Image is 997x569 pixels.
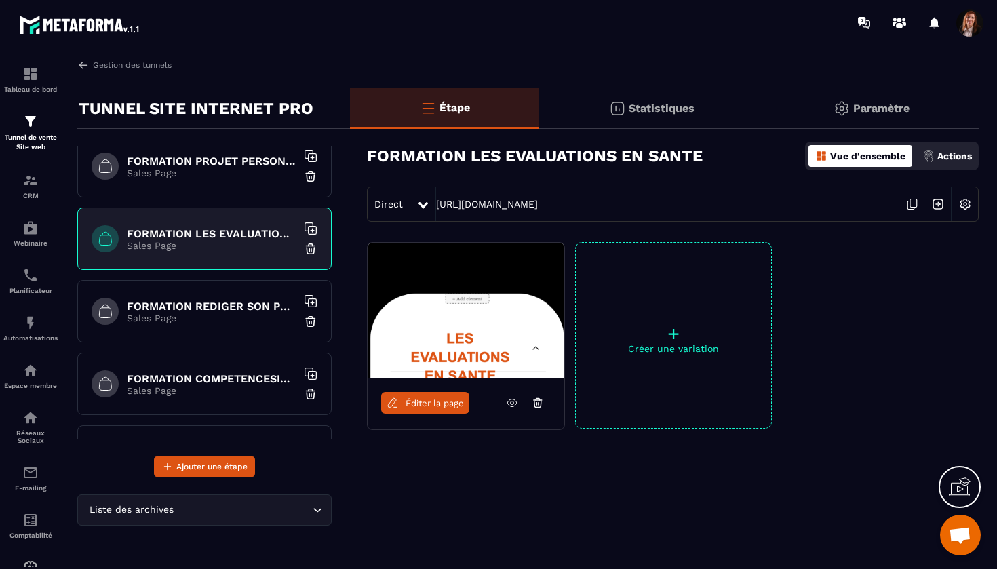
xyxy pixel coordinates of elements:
p: Étape [439,101,470,114]
button: Ajouter une étape [154,456,255,477]
a: Éditer la page [381,392,469,414]
span: Ajouter une étape [176,460,248,473]
p: Tableau de bord [3,85,58,93]
p: Webinaire [3,239,58,247]
p: Automatisations [3,334,58,342]
a: formationformationTunnel de vente Site web [3,103,58,162]
img: dashboard-orange.40269519.svg [815,150,827,162]
img: trash [304,170,317,183]
img: arrow [77,59,90,71]
img: social-network [22,410,39,426]
img: trash [304,387,317,401]
p: Tunnel de vente Site web [3,133,58,152]
img: bars-o.4a397970.svg [420,100,436,116]
a: automationsautomationsWebinaire [3,210,58,257]
p: TUNNEL SITE INTERNET PRO [79,95,313,122]
img: image [368,243,564,378]
p: Paramètre [853,102,910,115]
a: [URL][DOMAIN_NAME] [436,199,538,210]
p: + [576,324,771,343]
img: trash [304,315,317,328]
img: stats.20deebd0.svg [609,100,625,117]
p: E-mailing [3,484,58,492]
h6: FORMATION REDIGER SON PROJET D'ETABLISSEMENT CPOM [127,300,296,313]
a: emailemailE-mailing [3,454,58,502]
img: setting-gr.5f69749f.svg [834,100,850,117]
img: scheduler [22,267,39,283]
span: Liste des archives [86,503,176,517]
input: Search for option [176,503,309,517]
p: Créer une variation [576,343,771,354]
p: Statistiques [629,102,695,115]
h3: FORMATION LES EVALUATIONS EN SANTE [367,146,703,165]
p: Sales Page [127,385,296,396]
p: Actions [937,151,972,161]
div: Search for option [77,494,332,526]
a: accountantaccountantComptabilité [3,502,58,549]
p: Sales Page [127,313,296,323]
img: arrow-next.bcc2205e.svg [925,191,951,217]
img: automations [22,362,39,378]
a: formationformationTableau de bord [3,56,58,103]
a: formationformationCRM [3,162,58,210]
img: formation [22,66,39,82]
p: Planificateur [3,287,58,294]
p: Réseaux Sociaux [3,429,58,444]
div: Ouvrir le chat [940,515,981,555]
img: setting-w.858f3a88.svg [952,191,978,217]
span: Éditer la page [406,398,464,408]
img: automations [22,220,39,236]
img: automations [22,315,39,331]
img: formation [22,113,39,130]
img: accountant [22,512,39,528]
p: CRM [3,192,58,199]
img: actions.d6e523a2.png [922,150,935,162]
a: automationsautomationsAutomatisations [3,305,58,352]
p: Vue d'ensemble [830,151,905,161]
img: trash [304,242,317,256]
img: formation [22,172,39,189]
a: schedulerschedulerPlanificateur [3,257,58,305]
a: social-networksocial-networkRéseaux Sociaux [3,399,58,454]
p: Sales Page [127,168,296,178]
img: email [22,465,39,481]
img: logo [19,12,141,37]
p: Sales Page [127,240,296,251]
span: Direct [374,199,403,210]
h6: FORMATION PROJET PERSONNALISE [127,155,296,168]
p: Comptabilité [3,532,58,539]
a: Gestion des tunnels [77,59,172,71]
h6: FORMATION COMPETENCESIDECEHPAD [127,372,296,385]
a: automationsautomationsEspace membre [3,352,58,399]
p: Espace membre [3,382,58,389]
h6: FORMATION LES EVALUATIONS EN SANTE [127,227,296,240]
